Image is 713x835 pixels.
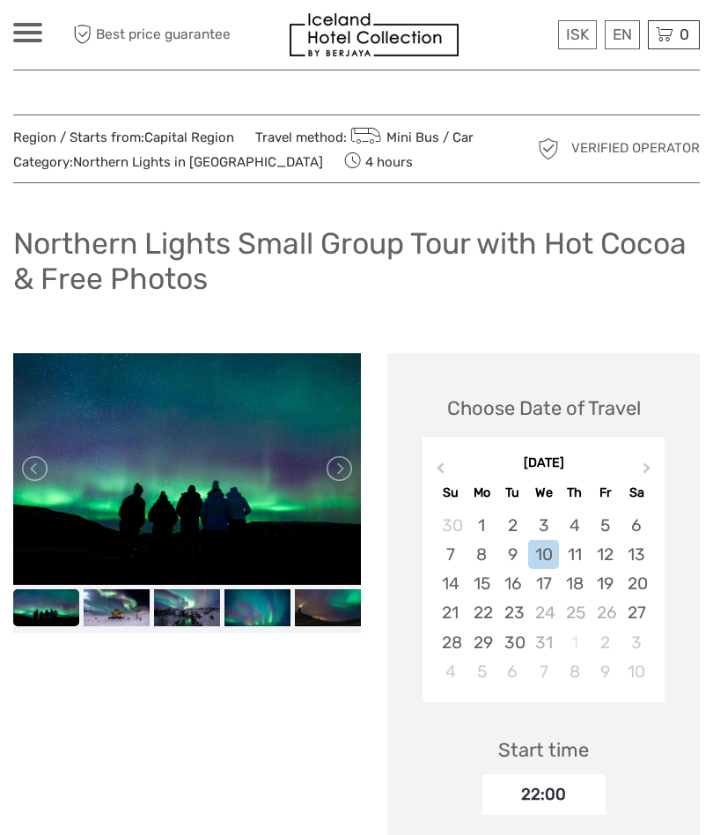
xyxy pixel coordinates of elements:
[559,628,590,657] div: Not available Thursday, January 1st, 2026
[290,13,459,56] img: 1844-aee08c21-73b1-41f0-80d1-75466d7068a3_logo_small.jpg
[467,598,497,627] div: Choose Monday, December 22nd, 2025
[534,135,562,163] img: verified_operator_grey_128.png
[435,481,466,505] div: Su
[14,7,67,60] button: Open LiveChat chat widget
[224,589,290,626] img: 7b10c2ed7d464e8ba987b42cc1113a35_slider_thumbnail.jpg
[423,454,665,473] div: [DATE]
[435,598,466,627] div: Choose Sunday, December 21st, 2025
[528,540,559,569] div: Choose Wednesday, December 10th, 2025
[144,129,234,145] a: Capital Region
[497,540,528,569] div: Choose Tuesday, December 9th, 2025
[559,540,590,569] div: Choose Thursday, December 11th, 2025
[84,589,150,626] img: c98f3496009e44809d000fa2aee3e51b_slider_thumbnail.jpeg
[635,459,663,487] button: Next Month
[497,569,528,598] div: Choose Tuesday, December 16th, 2025
[559,598,590,627] div: Not available Thursday, December 25th, 2025
[528,569,559,598] div: Choose Wednesday, December 17th, 2025
[13,129,234,147] span: Region / Starts from:
[590,628,621,657] div: Choose Friday, January 2nd, 2026
[590,481,621,505] div: Fr
[13,153,323,172] span: Category:
[621,481,651,505] div: Sa
[621,511,651,540] div: Choose Saturday, December 6th, 2025
[154,589,220,626] img: 8c3ac6806fd64b33a2ca3b64f1dd7e56_slider_thumbnail.jpg
[566,26,589,43] span: ISK
[498,736,589,764] div: Start time
[677,26,692,43] span: 0
[528,628,559,657] div: Not available Wednesday, December 31st, 2025
[73,154,323,170] a: Northern Lights in [GEOGRAPHIC_DATA]
[467,628,497,657] div: Choose Monday, December 29th, 2025
[559,511,590,540] div: Choose Thursday, December 4th, 2025
[621,628,651,657] div: Choose Saturday, January 3rd, 2026
[13,225,700,297] h1: Northern Lights Small Group Tour with Hot Cocoa & Free Photos
[467,569,497,598] div: Choose Monday, December 15th, 2025
[528,511,559,540] div: Choose Wednesday, December 3rd, 2025
[447,395,641,422] div: Choose Date of Travel
[590,540,621,569] div: Choose Friday, December 12th, 2025
[69,20,231,49] span: Best price guarantee
[528,598,559,627] div: Not available Wednesday, December 24th, 2025
[605,20,640,49] div: EN
[467,657,497,686] div: Choose Monday, January 5th, 2026
[590,657,621,686] div: Choose Friday, January 9th, 2026
[435,569,466,598] div: Choose Sunday, December 14th, 2025
[435,657,466,686] div: Choose Sunday, January 4th, 2026
[571,139,700,158] span: Verified Operator
[528,481,559,505] div: We
[621,598,651,627] div: Choose Saturday, December 27th, 2025
[467,481,497,505] div: Mo
[344,149,413,174] span: 4 hours
[347,129,474,145] a: Mini Bus / Car
[497,628,528,657] div: Choose Tuesday, December 30th, 2025
[590,511,621,540] div: Choose Friday, December 5th, 2025
[497,511,528,540] div: Choose Tuesday, December 2nd, 2025
[497,598,528,627] div: Choose Tuesday, December 23rd, 2025
[559,569,590,598] div: Choose Thursday, December 18th, 2025
[621,540,651,569] div: Choose Saturday, December 13th, 2025
[621,657,651,686] div: Choose Saturday, January 10th, 2026
[482,774,606,815] div: 22:00
[435,628,466,657] div: Choose Sunday, December 28th, 2025
[467,540,497,569] div: Choose Monday, December 8th, 2025
[435,511,466,540] div: Choose Sunday, November 30th, 2025
[255,124,474,149] span: Travel method:
[13,353,361,585] img: e8695a2a1b034f3abde31fbeb22657e9_main_slider.jpg
[467,511,497,540] div: Choose Monday, December 1st, 2025
[621,569,651,598] div: Choose Saturday, December 20th, 2025
[497,481,528,505] div: Tu
[528,657,559,686] div: Choose Wednesday, January 7th, 2026
[13,589,79,626] img: e8695a2a1b034f3abde31fbeb22657e9_slider_thumbnail.jpg
[295,589,361,626] img: 620f1439602b4a4588db59d06174df7a_slider_thumbnail.jpg
[559,481,590,505] div: Th
[435,540,466,569] div: Choose Sunday, December 7th, 2025
[428,511,658,686] div: month 2025-12
[590,569,621,598] div: Choose Friday, December 19th, 2025
[497,657,528,686] div: Choose Tuesday, January 6th, 2026
[559,657,590,686] div: Choose Thursday, January 8th, 2026
[590,598,621,627] div: Not available Friday, December 26th, 2025
[424,459,452,487] button: Previous Month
